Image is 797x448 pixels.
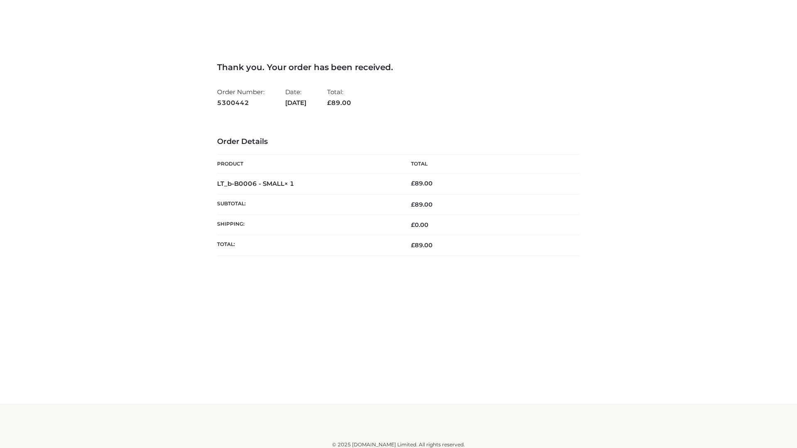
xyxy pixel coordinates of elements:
[411,180,433,187] bdi: 89.00
[217,155,398,173] th: Product
[217,235,398,256] th: Total:
[411,241,415,249] span: £
[285,85,306,110] li: Date:
[398,155,580,173] th: Total
[217,180,294,187] strong: LT_b-B0006 - SMALL
[327,99,351,107] span: 89.00
[411,180,415,187] span: £
[327,85,351,110] li: Total:
[285,97,306,108] strong: [DATE]
[217,194,398,214] th: Subtotal:
[217,85,264,110] li: Order Number:
[411,201,415,208] span: £
[217,97,264,108] strong: 5300442
[411,221,415,229] span: £
[411,201,433,208] span: 89.00
[217,62,580,72] h3: Thank you. Your order has been received.
[284,180,294,187] strong: × 1
[217,215,398,235] th: Shipping:
[411,241,433,249] span: 89.00
[327,99,331,107] span: £
[217,137,580,146] h3: Order Details
[411,221,428,229] bdi: 0.00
